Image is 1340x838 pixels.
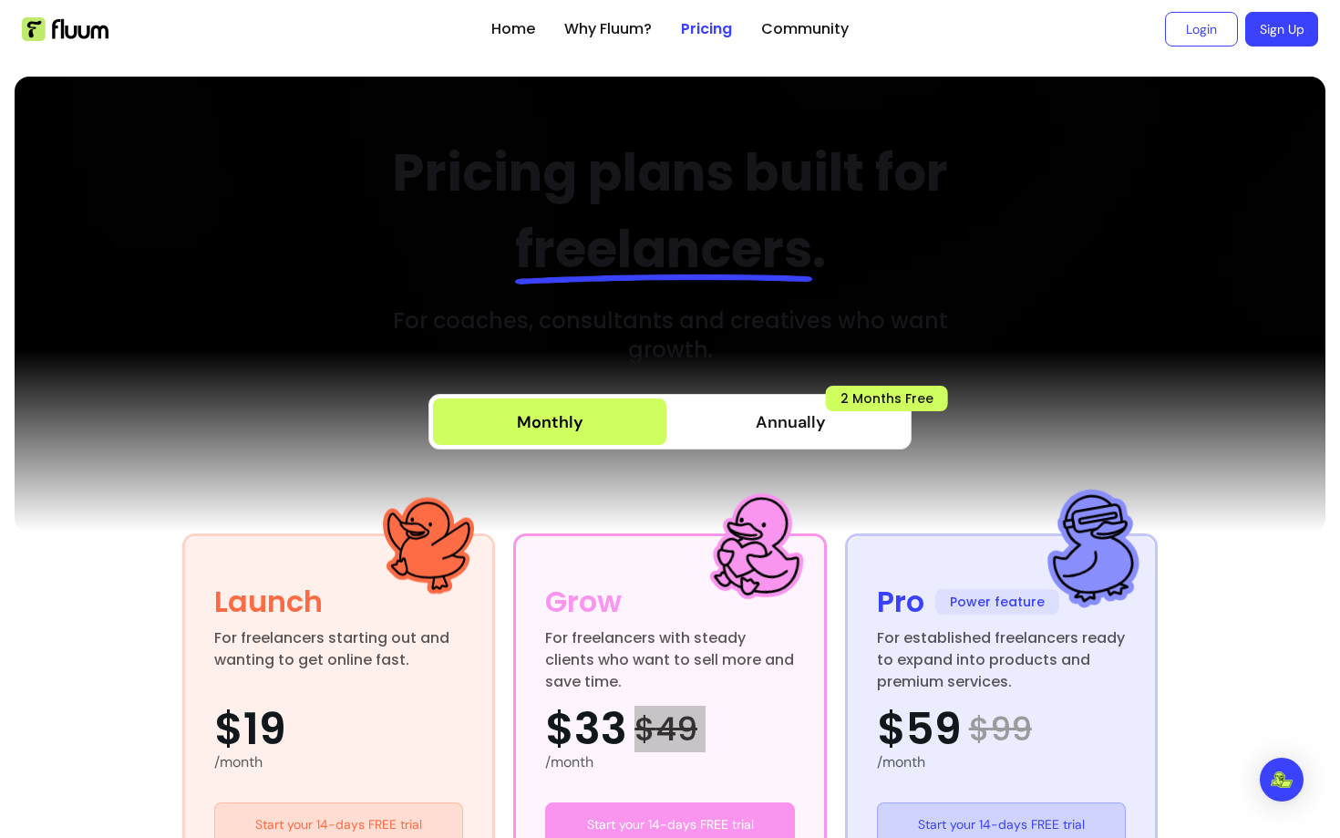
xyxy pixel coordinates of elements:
[214,627,464,671] div: For freelancers starting out and wanting to get online fast.
[1165,12,1238,47] a: Login
[761,18,849,40] a: Community
[22,17,108,41] img: Fluum Logo
[545,580,622,624] div: Grow
[877,580,924,624] div: Pro
[214,708,286,751] span: $19
[1245,12,1318,47] a: Sign Up
[362,135,979,288] h2: Pricing plans built for .
[756,409,826,435] span: Annually
[877,751,1127,773] div: /month
[877,708,962,751] span: $59
[214,580,323,624] div: Launch
[545,708,627,751] span: $33
[517,409,583,435] div: Monthly
[877,627,1127,671] div: For established freelancers ready to expand into products and premium services.
[214,751,464,773] div: /month
[515,213,812,285] span: freelancers
[564,18,652,40] a: Why Fluum?
[1260,758,1304,802] div: Open Intercom Messenger
[362,306,979,365] h3: For coaches, consultants and creatives who want growth.
[935,589,1059,615] span: Power feature
[826,386,948,411] span: 2 Months Free
[969,711,1032,748] span: $ 99
[545,627,795,671] div: For freelancers with steady clients who want to sell more and save time.
[681,18,732,40] a: Pricing
[545,751,795,773] div: /month
[491,18,535,40] a: Home
[634,711,697,748] span: $ 49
